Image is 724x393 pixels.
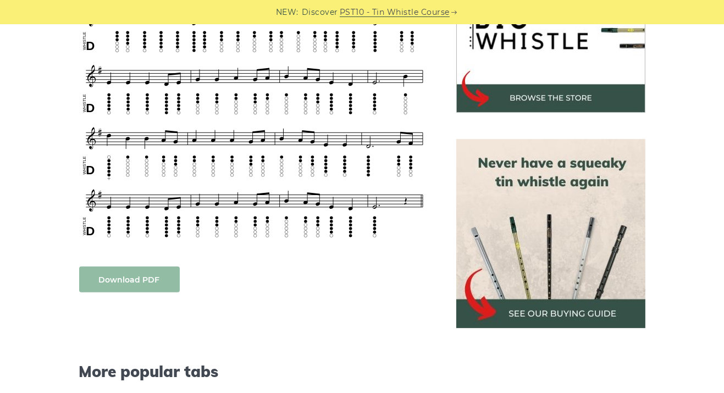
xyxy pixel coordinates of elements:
span: Discover [302,6,338,19]
a: PST10 - Tin Whistle Course [340,6,450,19]
span: More popular tabs [79,362,430,381]
span: NEW: [276,6,299,19]
img: tin whistle buying guide [456,139,645,328]
a: Download PDF [79,267,180,292]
